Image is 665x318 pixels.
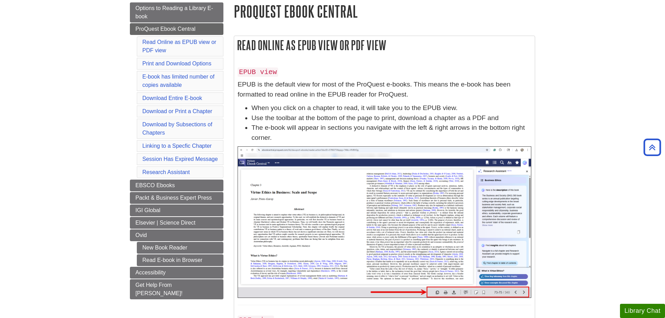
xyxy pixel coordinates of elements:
[135,282,183,296] span: Get Help From [PERSON_NAME]!
[641,143,663,152] a: Back to Top
[135,195,212,201] span: Packt & Business Expert Press
[137,242,223,254] a: New Book Reader
[135,207,160,213] span: IGI Global
[142,143,212,149] a: Linking to a Specfic Chapter
[251,123,531,143] li: The e-book will appear in sections you navigate with the left & right arrows in the bottom right ...
[130,279,223,299] a: Get Help From [PERSON_NAME]!
[142,121,212,136] a: Download by Subsections of Chapters
[130,2,223,299] div: Guide Page Menu
[620,304,665,318] button: Library Chat
[135,270,166,275] span: Accessibility
[142,61,211,66] a: Print and Download Options
[130,267,223,279] a: Accessibility
[130,23,223,35] a: ProQuest Ebook Central
[135,5,213,19] span: Options to Reading a Library E-book
[130,217,223,229] a: Elsevier | Science Direct
[137,254,223,266] a: Read E-book in Browser
[234,2,535,20] h1: ProQuest Ebook Central
[251,103,531,113] li: When you click on a chapter to read, it will take you to the EPUB view.
[130,180,223,191] a: EBSCO Ebooks
[130,205,223,216] a: IGI Global
[238,67,278,77] code: EPUB view
[142,39,216,53] a: Read Online as EPUB view or PDF view
[238,80,531,100] p: EPUB is the default view for most of the ProQuest e-books. This means the e-book has been formatt...
[251,113,531,123] li: Use the toolbar at the bottom of the page to print, download a chapter as a PDF and
[142,95,202,101] a: Download Entire E-book
[135,182,175,188] span: EBSCO Ebooks
[142,74,214,88] a: E-book has limited number of copies available
[135,220,195,226] span: Elsevier | Science Direct
[234,36,535,54] h2: Read Online as EPUB view or PDF view
[130,192,223,204] a: Packt & Business Expert Press
[130,229,223,241] a: Ovid
[130,2,223,22] a: Options to Reading a Library E-book
[135,26,195,32] span: ProQuest Ebook Central
[238,146,531,298] img: ProQuest ebook
[142,156,218,162] a: Session Has Expired Message
[142,169,190,175] a: Research Assistant
[142,108,212,114] a: Download or Print a Chapter
[135,232,147,238] span: Ovid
